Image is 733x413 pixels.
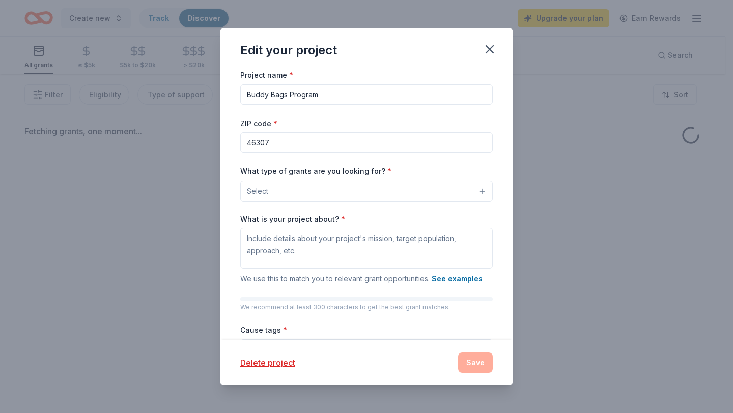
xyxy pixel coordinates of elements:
input: After school program [240,84,493,105]
p: We recommend at least 300 characters to get the best grant matches. [240,303,493,311]
span: Select [247,185,268,197]
label: Project name [240,70,293,80]
button: Select [240,181,493,202]
div: Edit your project [240,42,337,58]
button: See examples [432,273,483,285]
label: What is your project about? [240,214,345,224]
button: Delete project [240,357,295,369]
span: We use this to match you to relevant grant opportunities. [240,274,483,283]
label: Cause tags [240,325,287,335]
input: 12345 (U.S. only) [240,132,493,153]
label: What type of grants are you looking for? [240,166,391,176]
button: Job services [240,339,493,362]
label: ZIP code [240,119,277,129]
